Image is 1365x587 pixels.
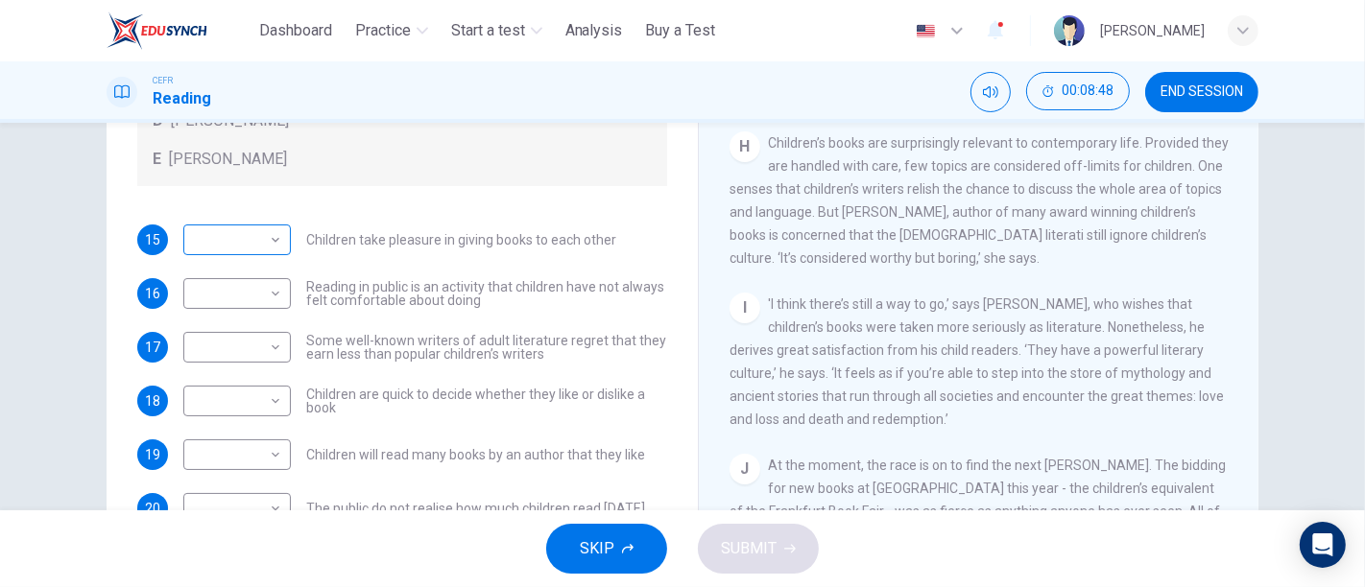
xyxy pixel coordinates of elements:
[251,13,340,48] button: Dashboard
[355,19,411,42] span: Practice
[1026,72,1130,112] div: Hide
[730,131,760,162] div: H
[153,148,161,171] span: E
[914,24,938,38] img: en
[306,334,667,361] span: Some well-known writers of adult literature regret that they earn less than popular children’s wr...
[646,19,716,42] span: Buy a Test
[145,233,160,247] span: 15
[153,87,211,110] h1: Reading
[347,13,436,48] button: Practice
[1161,84,1243,100] span: END SESSION
[730,135,1229,266] span: Children’s books are surprisingly relevant to contemporary life. Provided they are handled with c...
[730,293,760,323] div: I
[306,448,645,461] span: Children will read many books by an author that they like
[153,74,173,87] span: CEFR
[451,19,525,42] span: Start a test
[565,19,623,42] span: Analysis
[306,502,645,515] span: The public do not realise how much children read [DATE]
[107,12,251,50] a: ELTC logo
[638,13,724,48] button: Buy a Test
[546,524,667,574] button: SKIP
[580,535,614,562] span: SKIP
[1145,72,1258,112] button: END SESSION
[145,287,160,300] span: 16
[145,340,160,354] span: 17
[306,233,616,247] span: Children take pleasure in giving books to each other
[107,12,207,50] img: ELTC logo
[306,280,667,307] span: Reading in public is an activity that children have not always felt comfortable about doing
[1300,522,1346,568] div: Open Intercom Messenger
[145,502,160,515] span: 20
[1062,83,1114,99] span: 00:08:48
[1054,15,1085,46] img: Profile picture
[443,13,550,48] button: Start a test
[145,448,160,461] span: 19
[730,296,1224,427] span: 'I think there’s still a way to go,’ says [PERSON_NAME], who wishes that children’s books were ta...
[259,19,332,42] span: Dashboard
[730,454,760,484] div: J
[1100,19,1205,42] div: [PERSON_NAME]
[558,13,631,48] button: Analysis
[306,387,667,414] span: Children are quick to decide whether they like or dislike a book
[1026,72,1130,110] button: 00:08:48
[169,148,287,171] span: [PERSON_NAME]
[145,394,160,408] span: 18
[970,72,1011,112] div: Mute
